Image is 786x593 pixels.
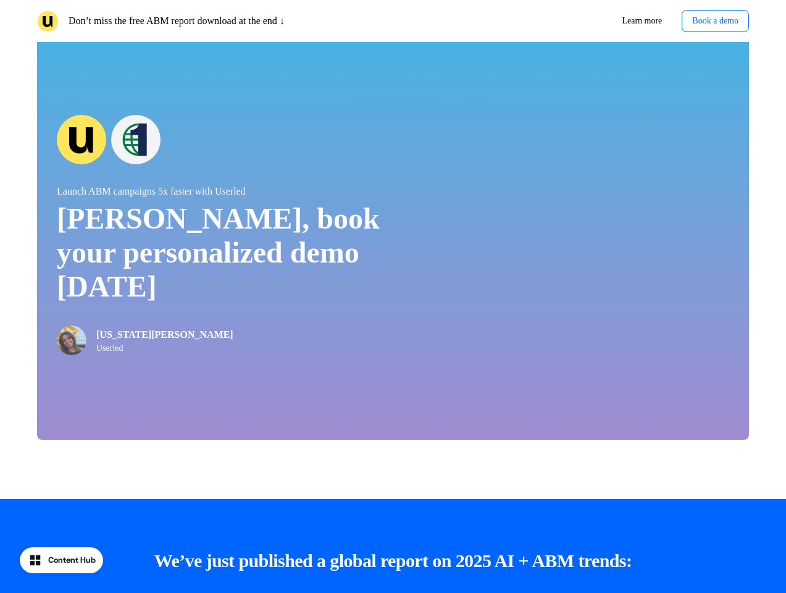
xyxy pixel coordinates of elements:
p: [PERSON_NAME], book your personalized demo [DATE] [57,201,393,303]
button: Content Hub [20,547,103,573]
p: Userled [96,343,233,353]
p: [US_STATE][PERSON_NAME] [96,327,233,342]
a: Learn more [612,10,672,32]
p: : [154,549,632,573]
div: Content Hub [48,554,96,566]
strong: We’ve just published a global report on 2025 AI + ABM trends [154,550,626,571]
iframe: Calendly Scheduling Page [482,49,729,420]
p: Don’t miss the free ABM report download at the end ↓ [69,14,285,28]
button: Book a demo [682,10,749,32]
p: Launch ABM campaigns 5x faster with Userled [57,184,393,199]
